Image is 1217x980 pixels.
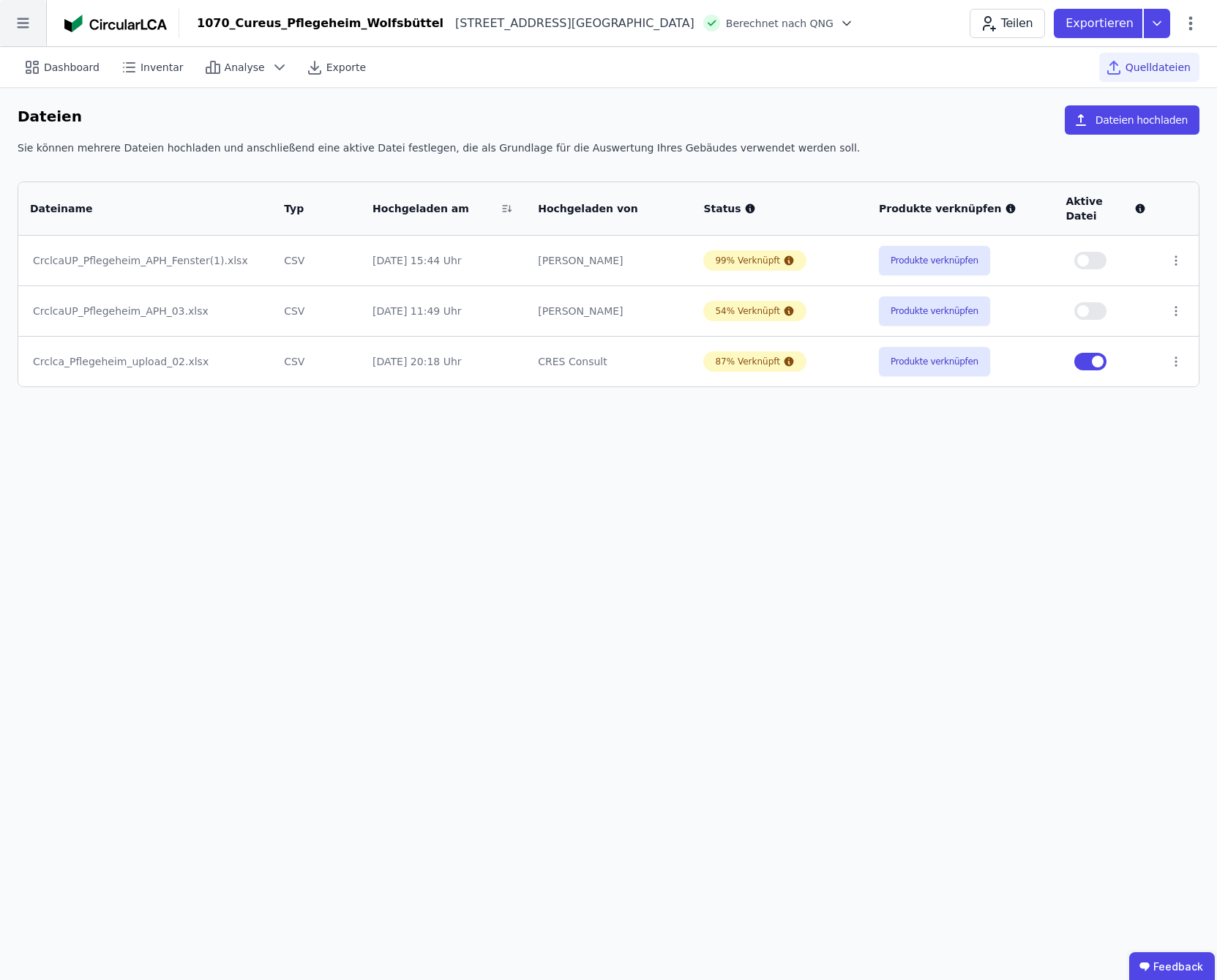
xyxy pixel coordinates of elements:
h6: Dateien [18,105,82,129]
div: Aktive Datei [1066,194,1146,223]
div: CRES Consult [538,354,680,369]
span: Quelldateien [1126,60,1191,75]
div: [DATE] 11:49 Uhr [372,304,514,318]
div: 99% Verknüpft [715,255,780,266]
div: Dateiname [30,201,241,216]
div: CSV [284,304,349,318]
div: Typ [284,201,332,216]
div: Produkte verknüpfen [879,201,1042,216]
span: Inventar [141,60,184,75]
div: [DATE] 20:18 Uhr [372,354,514,369]
button: Teilen [970,9,1045,38]
div: [PERSON_NAME] [538,304,680,318]
button: Produkte verknüpfen [879,347,990,376]
button: Dateien hochladen [1065,105,1199,135]
span: Exporte [326,60,366,75]
div: CrclcaUP_Pflegeheim_APH_Fenster(1).xlsx [33,253,258,268]
div: CSV [284,253,349,268]
div: Status [703,201,855,216]
div: CrclcaUP_Pflegeheim_APH_03.xlsx [33,304,258,318]
span: Berechnet nach QNG [726,16,834,31]
div: Hochgeladen am [372,201,496,216]
span: Dashboard [44,60,100,75]
div: Crclca_Pflegeheim_upload_02.xlsx [33,354,258,369]
div: Hochgeladen von [538,201,662,216]
div: 1070_Cureus_Pflegeheim_Wolfsbüttel [197,15,443,32]
div: 54% Verknüpft [715,305,780,317]
div: [PERSON_NAME] [538,253,680,268]
span: Analyse [225,60,265,75]
div: CSV [284,354,349,369]
div: [STREET_ADDRESS][GEOGRAPHIC_DATA] [443,15,694,32]
img: Concular [64,15,167,32]
button: Produkte verknüpfen [879,246,990,275]
button: Produkte verknüpfen [879,296,990,326]
p: Exportieren [1066,15,1137,32]
div: 87% Verknüpft [715,356,780,367]
div: [DATE] 15:44 Uhr [372,253,514,268]
div: Sie können mehrere Dateien hochladen und anschließend eine aktive Datei festlegen, die als Grundl... [18,141,1199,167]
